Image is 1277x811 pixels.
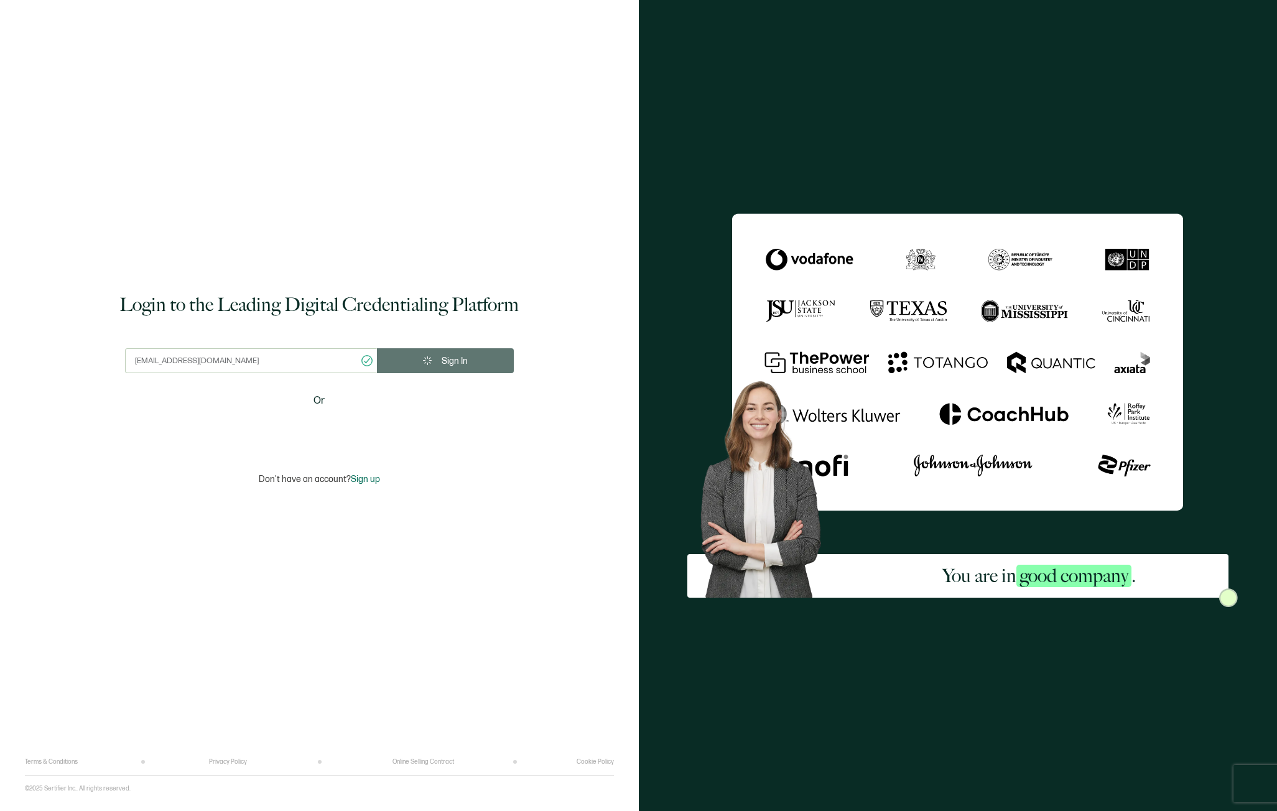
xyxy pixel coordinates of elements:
span: Or [313,393,325,409]
img: Sertifier Login - You are in <span class="strong-h">good company</span>. [732,213,1183,511]
p: Don't have an account? [259,474,380,484]
a: Online Selling Contract [392,758,454,766]
input: Enter your work email address [125,348,377,373]
a: Cookie Policy [577,758,614,766]
a: Terms & Conditions [25,758,78,766]
span: good company [1016,565,1131,587]
iframe: Sign in with Google Button [241,417,397,444]
h1: Login to the Leading Digital Credentialing Platform [119,292,519,317]
img: Sertifier Login - You are in <span class="strong-h">good company</span>. Hero [687,370,850,598]
h2: You are in . [942,563,1136,588]
ion-icon: checkmark circle outline [360,354,374,368]
p: ©2025 Sertifier Inc.. All rights reserved. [25,785,131,792]
span: Sign up [351,474,380,484]
a: Privacy Policy [209,758,247,766]
img: Sertifier Login [1219,588,1238,607]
